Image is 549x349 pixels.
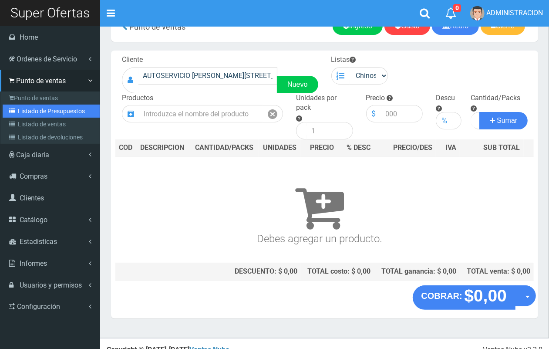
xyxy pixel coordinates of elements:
strong: COBRAR: [421,291,462,301]
h3: Debes agregar un producto. [119,169,520,245]
input: 1 [307,122,353,139]
th: CANTIDAD/PACKS [190,139,259,157]
span: Home [20,33,38,41]
input: Consumidor Final [138,67,277,85]
span: Informes [20,259,47,268]
input: 000 [381,105,423,122]
div: DESCUENTO: $ 0,00 [194,267,297,277]
th: COD [115,139,137,157]
label: Productos [122,93,153,103]
span: ADMINISTRACION [486,9,543,17]
span: Compras [20,172,47,180]
span: IVA [445,143,456,152]
label: Unidades por pack [296,93,353,113]
span: Caja diaria [16,151,49,159]
a: Punto de ventas [3,91,100,105]
button: COBRAR: $0,00 [413,285,516,310]
div: TOTAL costo: $ 0,00 [304,267,371,277]
span: Punto de ventas [16,77,66,85]
button: Sumar [479,112,528,129]
span: PRECIO/DES [393,143,432,152]
label: Listas [331,55,356,65]
span: 0 [453,4,461,12]
span: Estadisticas [20,237,57,246]
input: 000 [452,112,461,129]
span: % DESC [347,143,371,152]
label: Precio [366,93,385,103]
th: UNIDADES [259,139,301,157]
img: User Image [470,6,485,20]
th: DES [137,139,190,157]
input: Introduzca el nombre del producto [139,105,263,122]
div: TOTAL ganancia: $ 0,00 [378,267,457,277]
input: Cantidad [471,112,480,129]
div: $ [366,105,381,122]
label: Descu [436,93,455,103]
strong: $0,00 [464,286,507,305]
span: Super Ofertas [10,5,90,20]
span: Sumar [497,117,517,124]
a: Nuevo [277,76,318,93]
span: PRECIO [310,143,334,153]
span: Usuarios y permisos [20,281,82,289]
span: Catálogo [20,216,47,224]
span: CRIPCION [153,143,184,152]
span: Punto de ventas [129,22,185,31]
label: Cliente [122,55,143,65]
label: Cantidad/Packs [471,93,520,103]
span: Clientes [20,194,44,202]
div: % [436,112,452,129]
span: Configuración [17,302,60,311]
div: TOTAL venta: $ 0,00 [463,267,530,277]
a: Listado de devoluciones [3,131,100,144]
span: SUB TOTAL [484,143,520,153]
span: Ordenes de Servicio [17,55,77,63]
a: Listado de Presupuestos [3,105,100,118]
a: Listado de ventas [3,118,100,131]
